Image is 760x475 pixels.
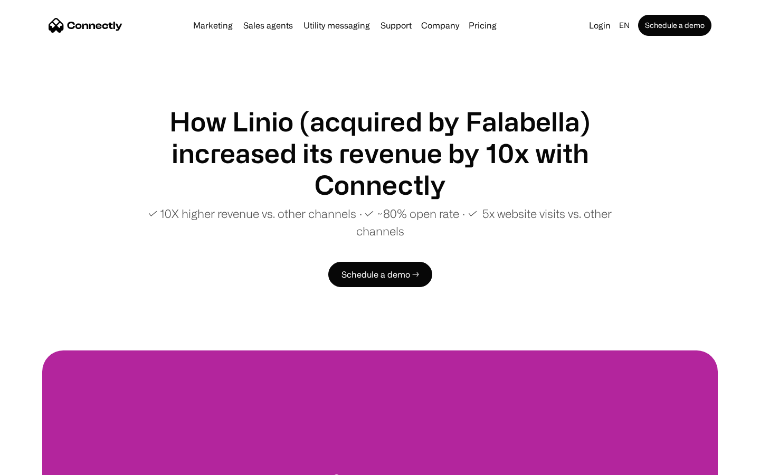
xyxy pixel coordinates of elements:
[615,18,636,33] div: en
[21,457,63,471] ul: Language list
[619,18,630,33] div: en
[376,21,416,30] a: Support
[299,21,374,30] a: Utility messaging
[127,106,633,201] h1: How Linio (acquired by Falabella) increased its revenue by 10x with Connectly
[421,18,459,33] div: Company
[49,17,122,33] a: home
[328,262,432,287] a: Schedule a demo →
[638,15,711,36] a: Schedule a demo
[127,205,633,240] p: ✓ 10X higher revenue vs. other channels ∙ ✓ ~80% open rate ∙ ✓ 5x website visits vs. other channels
[418,18,462,33] div: Company
[11,455,63,471] aside: Language selected: English
[464,21,501,30] a: Pricing
[189,21,237,30] a: Marketing
[585,18,615,33] a: Login
[239,21,297,30] a: Sales agents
